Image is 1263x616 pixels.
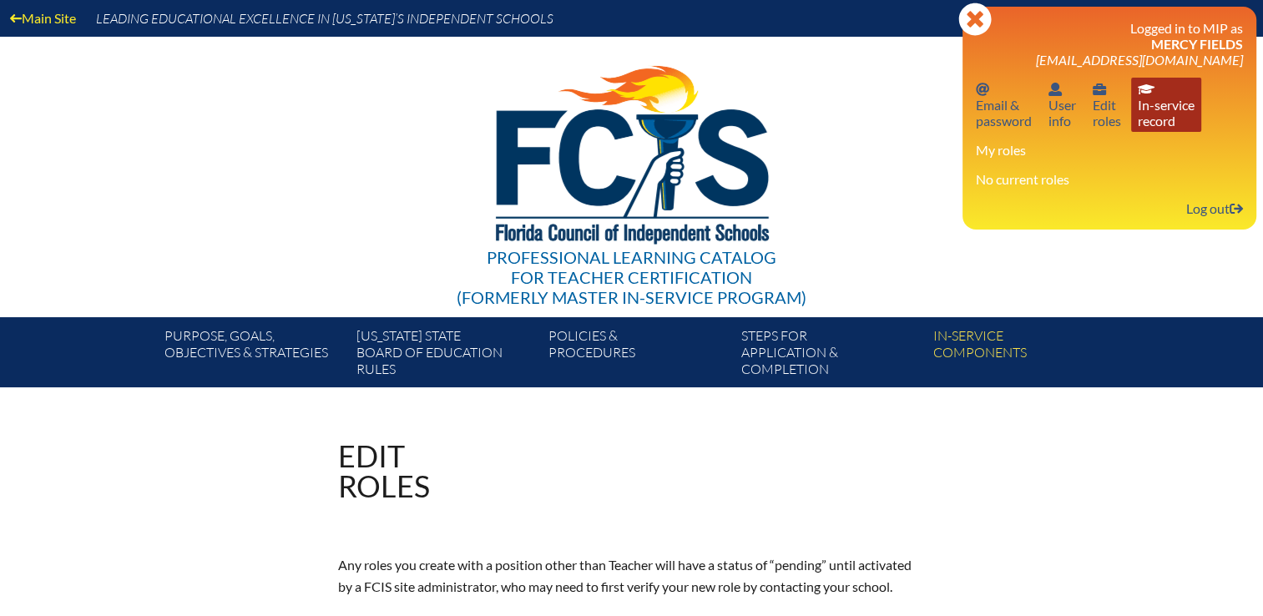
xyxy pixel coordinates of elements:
[1048,83,1062,96] svg: User info
[735,324,927,387] a: Steps forapplication & completion
[459,37,804,265] img: FCISlogo221.eps
[1036,52,1243,68] span: [EMAIL_ADDRESS][DOMAIN_NAME]
[976,83,989,96] svg: Email password
[958,3,992,36] svg: Close
[1042,78,1083,132] a: User infoUserinfo
[457,247,806,307] div: Professional Learning Catalog (formerly Master In-service Program)
[1151,36,1243,52] span: Mercy Fields
[1086,78,1128,132] a: User infoEditroles
[3,7,83,29] a: Main Site
[511,267,752,287] span: for Teacher Certification
[450,33,813,311] a: Professional Learning Catalog for Teacher Certification(formerly Master In-service Program)
[976,142,1243,158] h3: My roles
[1093,83,1106,96] svg: User info
[1180,197,1250,220] a: Log outLog out
[969,78,1038,132] a: Email passwordEmail &password
[542,324,734,387] a: Policies &Procedures
[338,554,926,598] p: Any roles you create with a position other than Teacher will have a status of “pending” until act...
[976,171,1243,187] p: No current roles
[157,324,349,387] a: Purpose, goals,objectives & strategies
[1131,78,1201,132] a: In-service recordIn-servicerecord
[338,441,430,501] h1: Edit Roles
[976,20,1243,68] h3: Logged in to MIP as
[1138,83,1154,96] svg: In-service record
[350,324,542,387] a: [US_STATE] StateBoard of Education rules
[1230,202,1243,215] svg: Log out
[927,324,1119,387] a: In-servicecomponents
